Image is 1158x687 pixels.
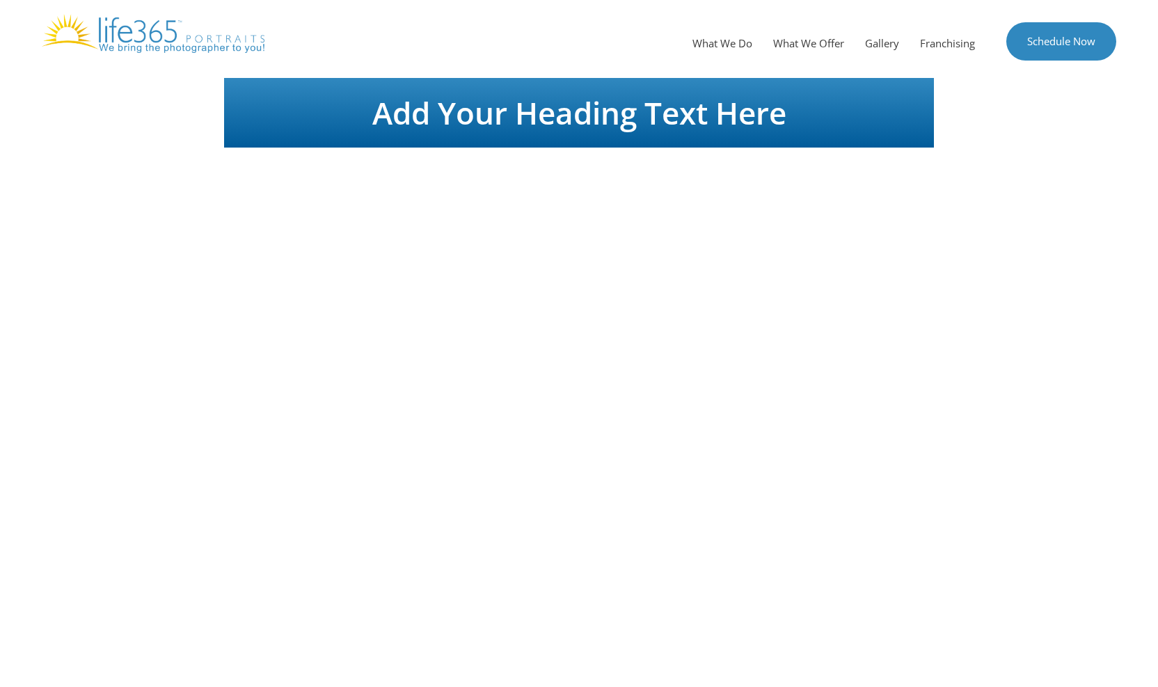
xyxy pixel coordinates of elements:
[763,22,855,64] a: What We Offer
[231,97,927,128] h1: Add Your Heading Text Here
[682,22,763,64] a: What We Do
[855,22,910,64] a: Gallery
[1006,22,1116,61] a: Schedule Now
[910,22,985,64] a: Franchising
[42,14,264,53] img: Life365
